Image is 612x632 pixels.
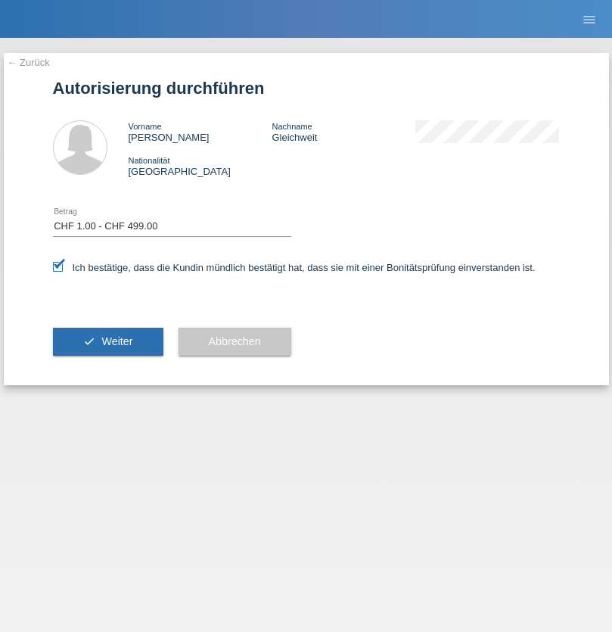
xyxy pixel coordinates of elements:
[101,335,132,347] span: Weiter
[582,12,597,27] i: menu
[53,262,536,273] label: Ich bestätige, dass die Kundin mündlich bestätigt hat, dass sie mit einer Bonitätsprüfung einvers...
[53,328,163,356] button: check Weiter
[179,328,291,356] button: Abbrechen
[53,79,560,98] h1: Autorisierung durchführen
[129,122,162,131] span: Vorname
[209,335,261,347] span: Abbrechen
[272,120,415,143] div: Gleichweit
[272,122,312,131] span: Nachname
[129,120,272,143] div: [PERSON_NAME]
[83,335,95,347] i: check
[8,57,50,68] a: ← Zurück
[129,154,272,177] div: [GEOGRAPHIC_DATA]
[574,14,604,23] a: menu
[129,156,170,165] span: Nationalität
